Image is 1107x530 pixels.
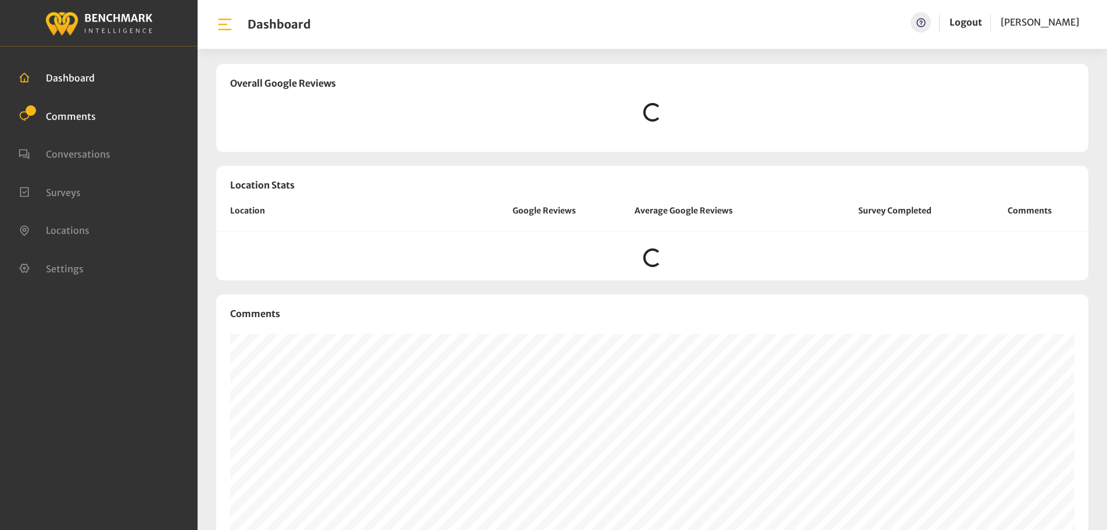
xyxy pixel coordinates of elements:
img: bar [216,16,234,33]
h3: Overall Google Reviews [230,78,1074,89]
span: Settings [46,262,84,274]
a: Dashboard [19,71,95,83]
span: [PERSON_NAME] [1001,16,1079,28]
h1: Dashboard [248,17,311,31]
img: benchmark [45,9,153,37]
a: Logout [950,16,982,28]
span: Conversations [46,148,110,160]
h3: Comments [230,308,1074,319]
a: [PERSON_NAME] [1001,12,1079,33]
th: Comments [972,205,1088,232]
span: Comments [46,110,96,122]
span: Surveys [46,186,81,198]
a: Logout [950,12,982,33]
h3: Location Stats [216,166,1088,205]
a: Settings [19,262,84,273]
th: Survey Completed [819,205,972,232]
th: Average Google Reviews [621,205,818,232]
a: Surveys [19,186,81,197]
th: Location [216,205,468,232]
a: Conversations [19,147,110,159]
span: Locations [46,225,89,236]
th: Google Reviews [468,205,621,232]
span: Dashboard [46,72,95,84]
a: Comments [19,109,96,121]
a: Locations [19,223,89,235]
